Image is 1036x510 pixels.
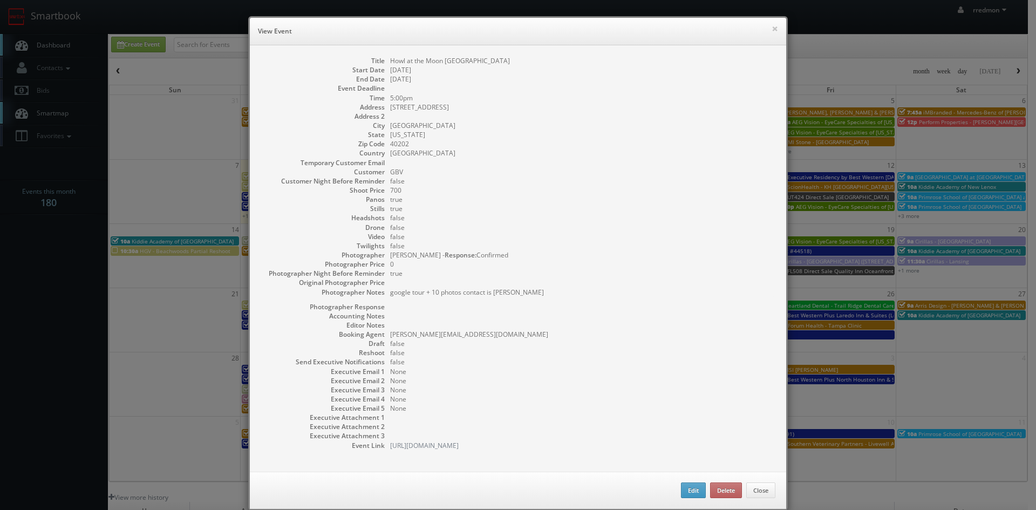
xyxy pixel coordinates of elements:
dt: City [261,121,385,130]
dt: State [261,130,385,139]
dd: None [390,367,775,376]
dd: None [390,376,775,385]
dt: Executive Attachment 3 [261,431,385,440]
dt: Executive Email 5 [261,404,385,413]
dt: Editor Notes [261,321,385,330]
dd: false [390,213,775,222]
dt: Photographer Price [261,260,385,269]
dt: Original Photographer Price [261,278,385,287]
dt: Country [261,148,385,158]
dd: [DATE] [390,74,775,84]
dt: Executive Email 4 [261,395,385,404]
dd: [STREET_ADDRESS] [390,103,775,112]
dt: Customer [261,167,385,176]
dt: Draft [261,339,385,348]
button: Edit [681,482,706,499]
dd: [DATE] [390,65,775,74]
dt: Drone [261,223,385,232]
dt: Photographer Notes [261,288,385,297]
dd: false [390,357,775,366]
dd: false [390,232,775,241]
dt: Shoot Price [261,186,385,195]
dd: [PERSON_NAME][EMAIL_ADDRESS][DOMAIN_NAME] [390,330,775,339]
dd: 0 [390,260,775,269]
dt: Send Executive Notifications [261,357,385,366]
dt: Time [261,93,385,103]
dt: Photographer Night Before Reminder [261,269,385,278]
button: × [772,25,778,32]
dt: Panos [261,195,385,204]
dt: Executive Email 1 [261,367,385,376]
dt: Twilights [261,241,385,250]
dt: Start Date [261,65,385,74]
dt: Photographer Response [261,302,385,311]
dd: [GEOGRAPHIC_DATA] [390,148,775,158]
dt: Address 2 [261,112,385,121]
dt: Video [261,232,385,241]
button: Delete [710,482,742,499]
dd: None [390,385,775,395]
dt: Reshoot [261,348,385,357]
dt: Executive Attachment 1 [261,413,385,422]
dd: true [390,195,775,204]
dd: Howl at the Moon [GEOGRAPHIC_DATA] [390,56,775,65]
dd: false [390,176,775,186]
dt: Executive Attachment 2 [261,422,385,431]
h6: View Event [258,26,778,37]
dd: false [390,339,775,348]
a: [URL][DOMAIN_NAME] [390,441,459,450]
dd: 5:00pm [390,93,775,103]
dd: None [390,395,775,404]
dt: Headshots [261,213,385,222]
dt: Stills [261,204,385,213]
dd: GBV [390,167,775,176]
dt: Executive Email 2 [261,376,385,385]
dd: true [390,204,775,213]
dd: 40202 [390,139,775,148]
dd: true [390,269,775,278]
dt: Booking Agent [261,330,385,339]
dt: Event Deadline [261,84,385,93]
dt: Accounting Notes [261,311,385,321]
dt: Executive Email 3 [261,385,385,395]
dt: Customer Night Before Reminder [261,176,385,186]
pre: google tour + 10 photos contact is [PERSON_NAME] [390,288,775,297]
dt: Address [261,103,385,112]
dt: Temporary Customer Email [261,158,385,167]
dt: Title [261,56,385,65]
dt: Zip Code [261,139,385,148]
button: Close [746,482,775,499]
dd: [GEOGRAPHIC_DATA] [390,121,775,130]
dd: 700 [390,186,775,195]
dd: [US_STATE] [390,130,775,139]
b: Response: [445,250,476,260]
dd: false [390,241,775,250]
dd: None [390,404,775,413]
dt: End Date [261,74,385,84]
dt: Photographer [261,250,385,260]
dt: Event Link [261,441,385,450]
dd: false [390,223,775,232]
dd: [PERSON_NAME] - Confirmed [390,250,775,260]
dd: false [390,348,775,357]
